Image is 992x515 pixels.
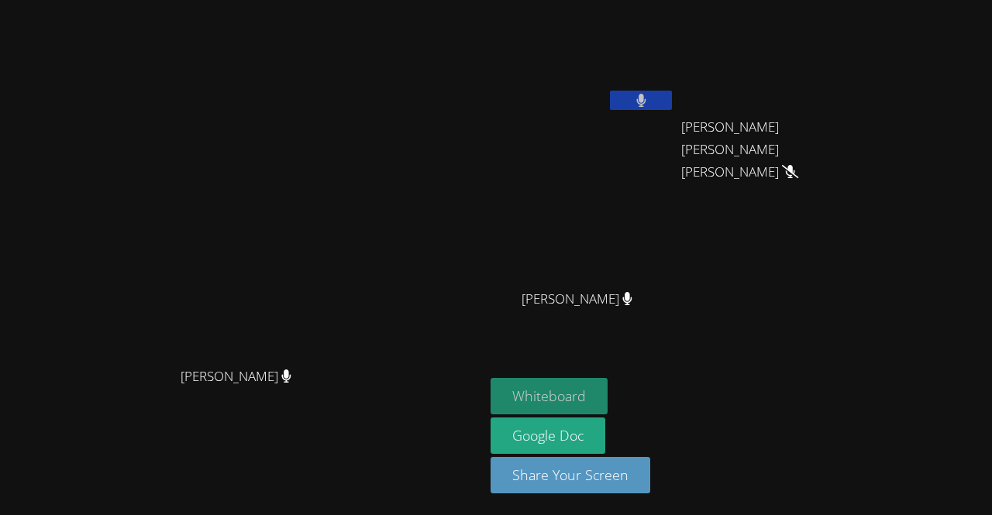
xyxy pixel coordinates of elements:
[681,116,853,184] span: [PERSON_NAME] [PERSON_NAME] [PERSON_NAME]
[491,457,650,493] button: Share Your Screen
[181,366,291,388] span: [PERSON_NAME]
[491,378,608,414] button: Whiteboard
[491,417,605,454] a: Google Doc
[522,288,632,311] span: [PERSON_NAME]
